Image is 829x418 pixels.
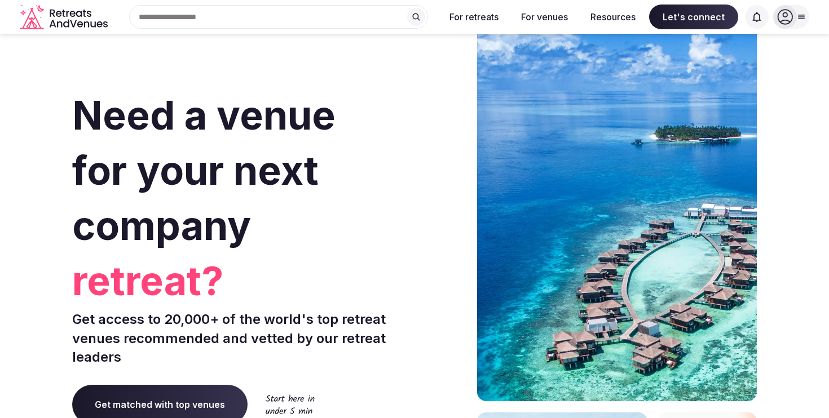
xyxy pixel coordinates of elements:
span: retreat? [72,254,410,309]
button: For venues [512,5,577,29]
button: Resources [581,5,645,29]
button: For retreats [440,5,508,29]
p: Get access to 20,000+ of the world's top retreat venues recommended and vetted by our retreat lea... [72,310,410,367]
img: Start here in under 5 min [266,394,315,414]
a: Visit the homepage [20,5,110,30]
span: Let's connect [649,5,738,29]
span: Need a venue for your next company [72,91,336,250]
svg: Retreats and Venues company logo [20,5,110,30]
